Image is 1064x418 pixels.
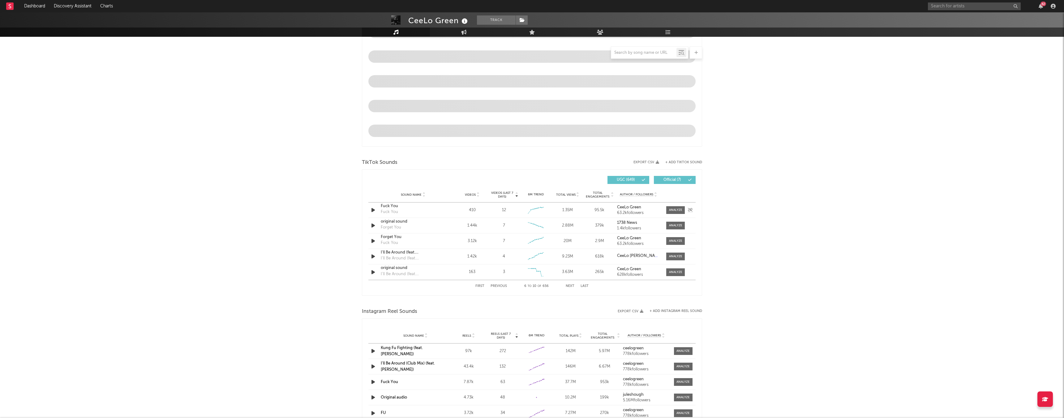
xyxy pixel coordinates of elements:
[617,226,660,231] div: 1.4k followers
[362,159,397,166] span: TikTok Sounds
[589,395,620,401] div: 199k
[491,284,507,288] button: Previous
[617,254,698,258] strong: CeeLo [PERSON_NAME] & [PERSON_NAME]
[528,285,531,288] span: to
[585,207,614,213] div: 95.5k
[611,178,640,182] span: UGC ( 649 )
[362,308,417,315] span: Instagram Reel Sounds
[650,309,702,313] button: + Add Instagram Reel Sound
[643,309,702,313] div: + Add Instagram Reel Sound
[659,161,702,164] button: + Add TikTok Sound
[658,178,686,182] span: Official ( 7 )
[458,238,487,244] div: 3.12k
[559,334,578,338] span: Total Plays
[556,193,576,197] span: Total Views
[665,161,702,164] button: + Add TikTok Sound
[589,348,620,354] div: 5.97M
[617,236,641,240] strong: CeeLo Green
[503,254,505,260] div: 4
[555,348,586,354] div: 142M
[381,255,445,262] div: I'll Be Around (feat. [PERSON_NAME]) - Radio Mix
[381,346,423,356] a: Kung Fu Fighting (feat. [PERSON_NAME])
[458,254,487,260] div: 1.42k
[617,267,641,271] strong: CeeLo Green
[623,377,644,381] strong: ceelogreen
[555,364,586,370] div: 146M
[458,223,487,229] div: 1.44k
[553,223,582,229] div: 2.88M
[623,414,669,418] div: 778k followers
[589,332,616,339] span: Total Engagements
[623,346,669,351] a: ceelogreen
[490,191,515,198] span: Videos (last 7 days)
[458,269,487,275] div: 163
[555,379,586,385] div: 37.7M
[1040,2,1046,6] div: 42
[585,269,614,275] div: 265k
[555,395,586,401] div: 10.2M
[617,221,660,225] a: 1738 News
[519,283,553,290] div: 6 10 656
[381,209,398,215] div: Fuck You
[617,236,660,241] a: CeeLo Green
[623,383,669,387] div: 778k followers
[623,398,669,403] div: 5.16M followers
[381,234,445,240] a: Forget You
[381,411,386,415] a: FU
[1039,4,1043,9] button: 42
[381,271,445,277] div: I'll Be Around (feat. [PERSON_NAME]) - Club Mix
[654,176,696,184] button: Official(7)
[453,410,484,416] div: 3.72k
[381,203,445,209] a: Fuck You
[585,254,614,260] div: 618k
[928,2,1021,10] input: Search for artists
[553,238,582,244] div: 20M
[589,364,620,370] div: 6.67M
[381,265,445,271] a: original sound
[623,367,669,372] div: 778k followers
[503,223,505,229] div: 7
[381,361,435,372] a: I'll Be Around (Club Mix) (feat. [PERSON_NAME])
[503,269,505,275] div: 3
[487,348,518,354] div: 272
[623,352,669,356] div: 778k followers
[403,334,424,338] span: Sound Name
[475,284,484,288] button: First
[611,50,676,55] input: Search by song name or URL
[502,207,506,213] div: 12
[453,348,484,354] div: 97k
[381,250,445,256] a: I'll Be Around (feat. [PERSON_NAME]) (Radio Mix)
[589,379,620,385] div: 953k
[453,379,484,385] div: 7.87k
[617,205,660,210] a: CeeLo Green
[381,395,407,399] a: Original audio
[553,254,582,260] div: 9.23M
[617,211,660,215] div: 63.2k followers
[458,207,487,213] div: 410
[477,15,516,25] button: Track
[623,393,669,397] a: juleshough
[581,284,589,288] button: Last
[381,219,445,225] a: original sound
[585,191,610,198] span: Total Engagements
[503,238,505,244] div: 7
[589,410,620,416] div: 270k
[465,193,476,197] span: Videos
[617,273,660,277] div: 628k followers
[618,309,643,313] button: Export CSV
[487,395,518,401] div: 48
[623,362,669,366] a: ceelogreen
[381,380,398,384] a: Fuck You
[381,240,398,246] div: Fuck You
[623,377,669,382] a: ceelogreen
[623,346,644,350] strong: ceelogreen
[453,395,484,401] div: 4.73k
[623,408,644,412] strong: ceelogreen
[487,332,514,339] span: Reels (last 7 days)
[401,193,422,197] span: Sound Name
[617,205,641,209] strong: CeeLo Green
